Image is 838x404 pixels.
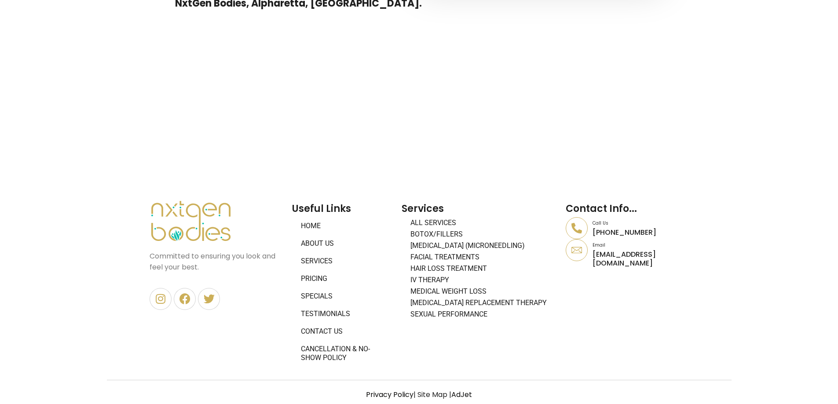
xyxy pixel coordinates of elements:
h2: Useful Links [292,200,393,217]
h2: Contact Info... [566,200,688,217]
p: | Site Map | [107,389,732,400]
a: Pricing [292,270,393,288]
nav: Menu [402,217,557,320]
a: All Services [402,217,557,229]
a: BOTOX/FILLERS [402,229,557,240]
h2: Services [402,200,557,217]
p: [PHONE_NUMBER] [593,228,688,237]
a: AdJet [451,389,472,400]
a: Contact Us [292,323,393,340]
a: Privacy Policy [366,389,414,400]
a: Sexual Performance [402,309,557,320]
a: IV Therapy [402,274,557,286]
a: Cancellation & No-Show Policy [292,340,393,367]
a: Hair Loss Treatment [402,263,557,274]
a: Facial Treatments [402,251,557,263]
a: About Us [292,235,393,252]
a: Medical Weight Loss [402,286,557,297]
p: [EMAIL_ADDRESS][DOMAIN_NAME] [593,250,688,267]
a: Email [566,239,588,261]
a: Specials [292,288,393,305]
a: Testimonials [292,305,393,323]
a: Call Us [566,217,588,239]
iframe: nxtgen bodies [175,20,663,152]
a: [MEDICAL_DATA] (Microneedling) [402,240,557,251]
a: Home [292,217,393,235]
a: Email [593,242,605,248]
a: [MEDICAL_DATA] Replacement Therapy [402,297,557,309]
a: Services [292,252,393,270]
a: Call Us [593,220,608,226]
nav: Menu [292,217,393,367]
p: Committed to ensuring you look and feel your best. [150,251,283,273]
